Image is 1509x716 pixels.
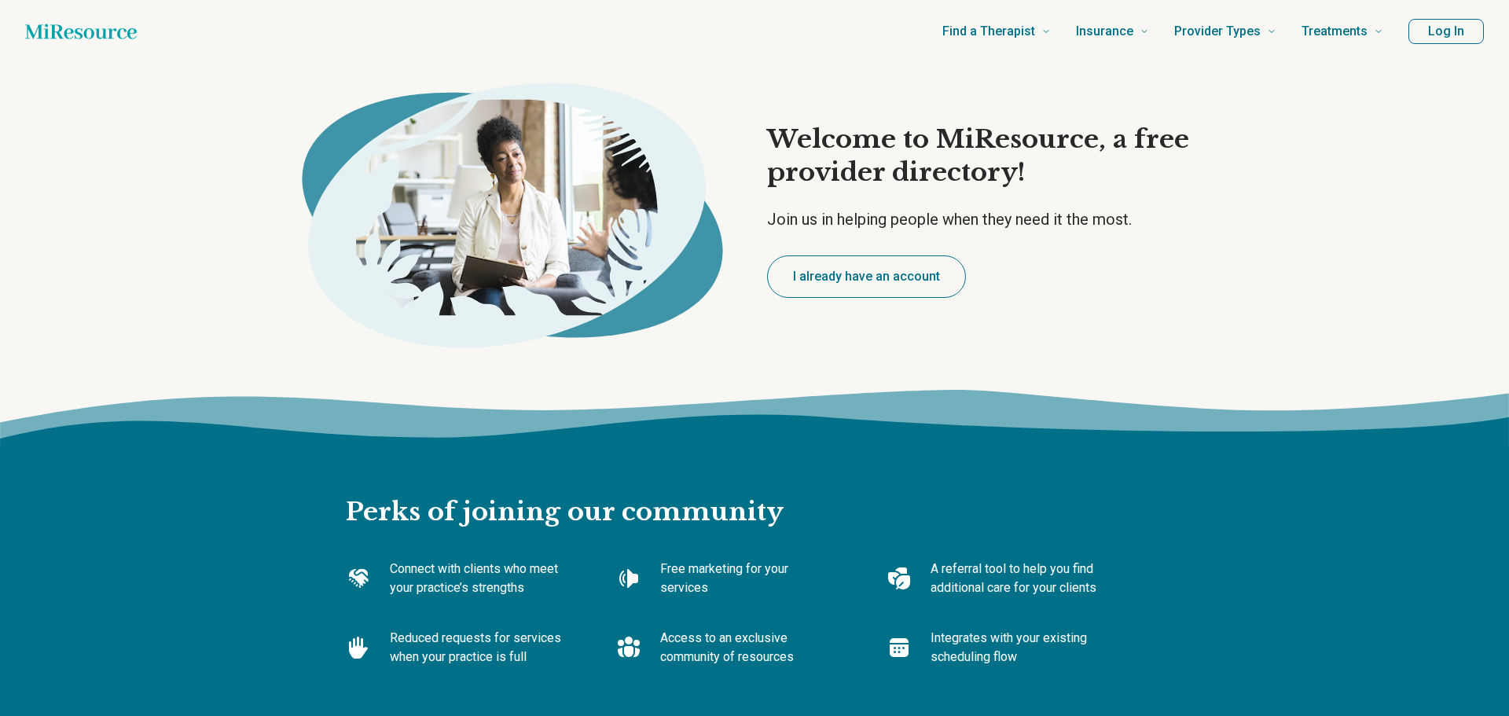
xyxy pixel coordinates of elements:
[660,629,836,666] p: Access to an exclusive community of resources
[1174,20,1261,42] span: Provider Types
[767,208,1232,230] p: Join us in helping people when they need it the most.
[390,560,566,597] p: Connect with clients who meet your practice’s strengths
[767,123,1232,189] h1: Welcome to MiResource, a free provider directory!
[660,560,836,597] p: Free marketing for your services
[931,560,1107,597] p: A referral tool to help you find additional care for your clients
[390,629,566,666] p: Reduced requests for services when your practice is full
[942,20,1035,42] span: Find a Therapist
[931,629,1107,666] p: Integrates with your existing scheduling flow
[1302,20,1368,42] span: Treatments
[1408,19,1484,44] button: Log In
[767,255,966,298] button: I already have an account
[1076,20,1133,42] span: Insurance
[25,16,137,47] a: Home page
[346,446,1163,529] h2: Perks of joining our community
